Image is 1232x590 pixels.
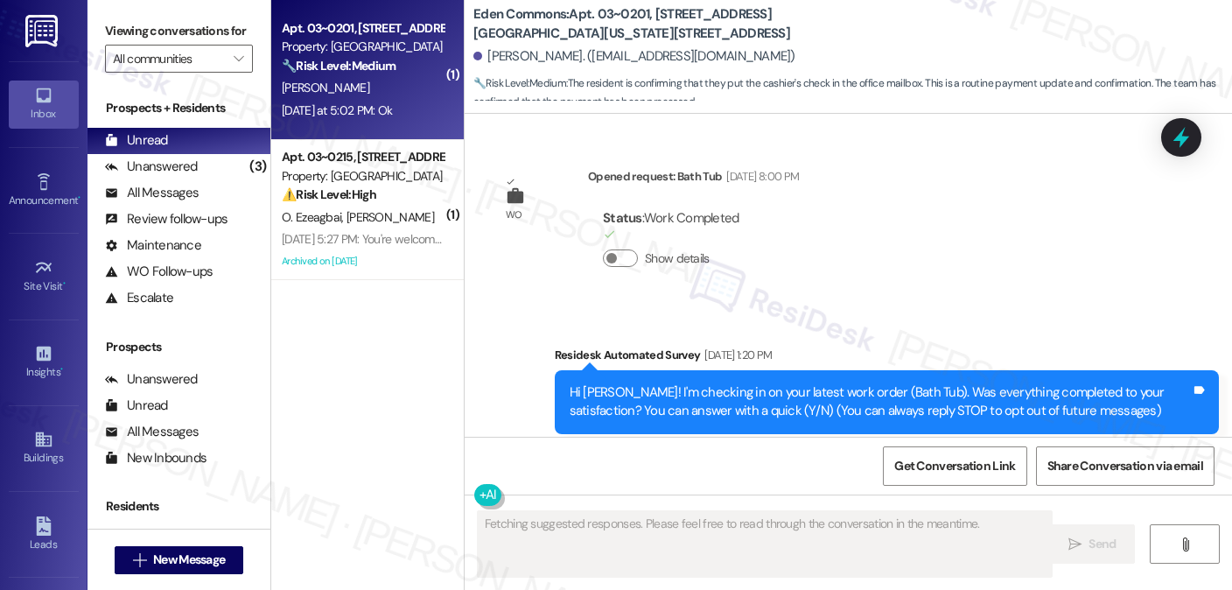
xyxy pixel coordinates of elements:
div: [DATE] 8:00 PM [722,167,799,186]
div: Opened request: Bath Tub [588,167,799,192]
span: • [78,192,80,204]
div: (3) [245,153,270,180]
div: Hi [PERSON_NAME]! I'm checking in on your latest work order (Bath Tub). Was everything completed ... [570,383,1191,421]
div: [DATE] 5:27 PM: You're welcome and have a lovely evening! [282,231,577,247]
label: Show details [645,249,710,268]
strong: 🔧 Risk Level: Medium [282,58,395,74]
label: Viewing conversations for [105,18,253,45]
div: Escalate [105,289,173,307]
strong: ⚠️ Risk Level: High [282,186,376,202]
div: Apt. 03~0215, [STREET_ADDRESS][GEOGRAPHIC_DATA][US_STATE][STREET_ADDRESS] [282,148,444,166]
div: Unanswered [105,370,198,389]
a: Inbox [9,81,79,128]
input: All communities [113,45,225,73]
button: New Message [115,546,244,574]
i:  [1179,537,1192,551]
span: [PERSON_NAME] [282,80,369,95]
span: Send [1088,535,1116,553]
img: ResiDesk Logo [25,15,61,47]
div: Archived on [DATE] [280,250,445,272]
div: Tagged as: [555,434,1219,460]
span: • [63,277,66,290]
div: [PERSON_NAME]. ([EMAIL_ADDRESS][DOMAIN_NAME]) [473,47,795,66]
div: Prospects + Residents [87,99,270,117]
div: Unanswered [105,158,198,176]
i:  [234,52,243,66]
a: Buildings [9,425,79,472]
i:  [133,553,146,567]
span: Share Conversation via email [1047,457,1203,475]
span: O. Ezeagbai [282,209,346,225]
button: Share Conversation via email [1036,446,1214,486]
a: Site Visit • [9,253,79,300]
div: Residents [87,497,270,516]
span: : The resident is confirming that they put the cashier's check in the office mailbox. This is a r... [473,74,1232,112]
a: Insights • [9,339,79,386]
div: Property: [GEOGRAPHIC_DATA] [282,38,444,56]
button: Get Conversation Link [883,446,1026,486]
div: Unread [105,131,168,150]
div: Prospects [87,338,270,356]
div: WO [506,206,522,224]
div: : Work Completed [603,205,738,245]
div: Maintenance [105,236,201,255]
b: Status [603,209,642,227]
div: Apt. 03~0201, [STREET_ADDRESS][GEOGRAPHIC_DATA][US_STATE][STREET_ADDRESS] [282,19,444,38]
button: Send [1050,524,1135,564]
div: New Inbounds [105,449,206,467]
div: All Messages [105,423,199,441]
div: WO Follow-ups [105,263,213,281]
span: Get Conversation Link [894,457,1015,475]
i:  [1068,537,1081,551]
span: • [60,363,63,376]
div: [DATE] at 5:02 PM: Ok [282,102,392,118]
span: New Message [153,551,225,569]
a: Leads [9,511,79,558]
div: [DATE] 1:20 PM [700,346,772,364]
div: Unread [105,397,168,415]
textarea: Fetching suggested responses. Please feel free to read through the conversation in the meantime. [478,511,1052,577]
div: Residesk Automated Survey [555,346,1219,370]
span: [PERSON_NAME] [346,209,434,225]
strong: 🔧 Risk Level: Medium [473,76,566,90]
div: Review follow-ups [105,210,227,228]
div: All Messages [105,184,199,202]
div: Property: [GEOGRAPHIC_DATA] [282,167,444,186]
b: Eden Commons: Apt. 03~0201, [STREET_ADDRESS][GEOGRAPHIC_DATA][US_STATE][STREET_ADDRESS] [473,5,823,43]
